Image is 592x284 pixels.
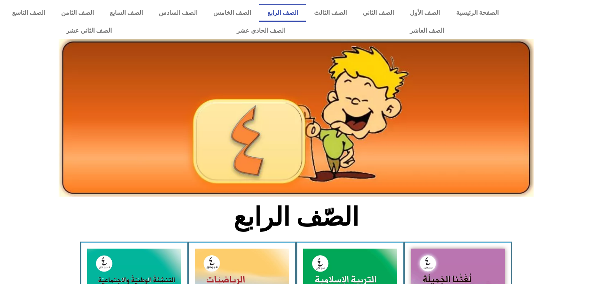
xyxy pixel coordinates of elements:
[355,4,402,22] a: الصف الثاني
[206,4,259,22] a: الصف الخامس
[259,4,306,22] a: الصف الرابع
[4,4,53,22] a: الصف التاسع
[102,4,151,22] a: الصف السابع
[448,4,506,22] a: الصفحة الرئيسية
[402,4,448,22] a: الصف الأول
[174,22,347,40] a: الصف الحادي عشر
[53,4,102,22] a: الصف الثامن
[4,22,174,40] a: الصف الثاني عشر
[151,4,206,22] a: الصف السادس
[306,4,355,22] a: الصف الثالث
[348,22,506,40] a: الصف العاشر
[167,202,425,232] h2: الصّف الرابع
